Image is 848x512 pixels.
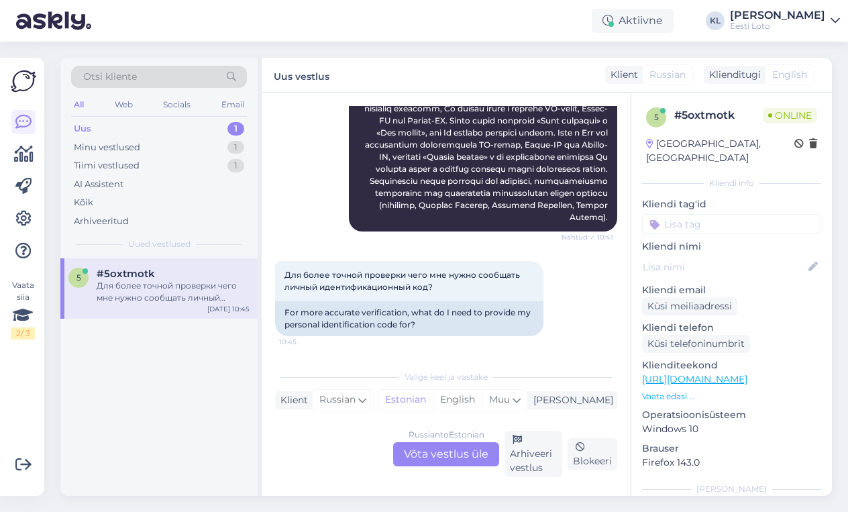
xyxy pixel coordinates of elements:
span: Muu [489,393,510,405]
span: 5 [76,272,81,283]
input: Lisa tag [642,214,821,234]
span: English [772,68,807,82]
p: Kliendi email [642,283,821,297]
p: Operatsioonisüsteem [642,408,821,422]
div: Socials [160,96,193,113]
span: 10:45 [279,337,329,347]
div: [PERSON_NAME] [730,10,825,21]
div: Klient [605,68,638,82]
a: [PERSON_NAME]Eesti Loto [730,10,840,32]
div: Küsi telefoninumbrit [642,335,750,353]
p: Kliendi nimi [642,240,821,254]
p: Kliendi telefon [642,321,821,335]
p: Kliendi tag'id [642,197,821,211]
div: Küsi meiliaadressi [642,297,737,315]
p: Vaata edasi ... [642,391,821,403]
div: AI Assistent [74,178,123,191]
span: 5 [654,112,659,122]
div: All [71,96,87,113]
input: Lisa nimi [643,260,806,274]
div: [PERSON_NAME] [642,483,821,495]
div: Email [219,96,247,113]
div: Web [112,96,136,113]
p: Klienditeekond [642,358,821,372]
span: Для более точной проверки чего мне нужно сообщать личный идентификационный код? [284,270,522,292]
p: Windows 10 [642,422,821,436]
div: # 5oxtmotk [674,107,763,123]
div: Arhiveeritud [74,215,129,228]
div: Aktiivne [592,9,674,33]
img: Askly Logo [11,68,36,94]
div: Tiimi vestlused [74,159,140,172]
div: Eesti Loto [730,21,825,32]
div: Kliendi info [642,177,821,189]
div: Arhiveeri vestlus [505,431,562,477]
div: KL [706,11,725,30]
div: 1 [227,141,244,154]
div: 1 [227,122,244,136]
div: Estonian [378,390,433,410]
div: [GEOGRAPHIC_DATA], [GEOGRAPHIC_DATA] [646,137,794,165]
span: Online [763,108,817,123]
div: 1 [227,159,244,172]
p: Brauser [642,442,821,456]
span: Otsi kliente [83,70,137,84]
div: Vaata siia [11,279,35,340]
span: Russian [649,68,686,82]
label: Uus vestlus [274,66,329,84]
a: [URL][DOMAIN_NAME] [642,373,747,385]
div: Valige keel ja vastake [275,371,617,383]
span: Russian [319,393,356,407]
div: Klient [275,393,308,407]
div: [PERSON_NAME] [528,393,613,407]
div: Minu vestlused [74,141,140,154]
p: Firefox 143.0 [642,456,821,470]
span: Nähtud ✓ 10:41 [562,232,613,242]
div: Uus [74,122,91,136]
div: Russian to Estonian [409,429,484,441]
div: Võta vestlus üle [393,442,499,466]
span: #5oxtmotk [97,268,155,280]
div: Для более точной проверки чего мне нужно сообщать личный идентификационный код? [97,280,250,304]
div: [DATE] 10:45 [207,304,250,314]
div: Kõik [74,196,93,209]
div: 2 / 3 [11,327,35,340]
div: Blokeeri [568,438,617,470]
div: For more accurate verification, what do I need to provide my personal identification code for? [275,301,543,336]
span: Uued vestlused [128,238,191,250]
div: English [433,390,482,410]
div: Klienditugi [704,68,761,82]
